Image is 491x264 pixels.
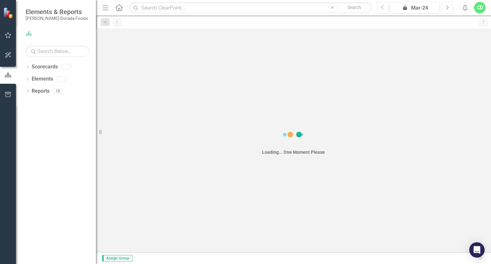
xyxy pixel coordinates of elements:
[26,16,88,21] small: [PERSON_NAME]-Dorada Foods
[339,3,370,12] button: Search
[53,88,63,94] div: 18
[26,46,90,57] input: Search Below...
[3,7,14,18] img: ClearPoint Strategy
[32,88,50,95] a: Reports
[469,242,485,258] div: Open Intercom Messenger
[32,63,58,71] a: Scorecards
[129,2,372,13] input: Search ClearPoint...
[32,75,53,83] a: Elements
[393,4,437,12] div: Mar-24
[262,149,325,155] div: Loading... One Moment Please
[102,255,132,261] span: Assign Group
[474,2,486,13] button: CD
[390,2,440,13] button: Mar-24
[26,8,88,16] span: Elements & Reports
[347,5,361,10] span: Search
